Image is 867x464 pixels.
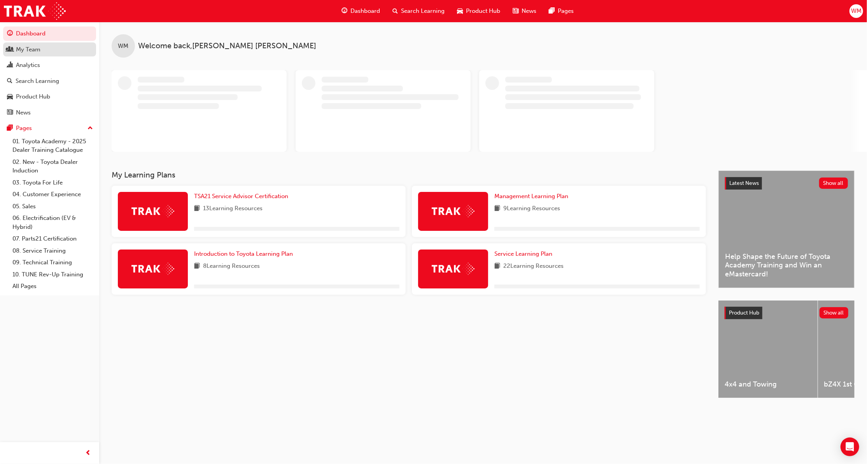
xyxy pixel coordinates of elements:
span: prev-icon [86,448,91,458]
img: Trak [4,2,66,20]
a: Latest NewsShow all [725,177,848,190]
span: 22 Learning Resources [503,262,564,271]
span: guage-icon [342,6,347,16]
img: Trak [131,263,174,275]
a: Service Learning Plan [494,250,555,258]
a: TSA21 Service Advisor Certification [194,192,291,201]
a: car-iconProduct Hub [451,3,506,19]
a: 08. Service Training [9,245,96,257]
span: up-icon [88,123,93,134]
span: WM [118,42,129,51]
a: 10. TUNE Rev-Up Training [9,269,96,281]
span: Introduction to Toyota Learning Plan [194,250,293,257]
button: Pages [3,121,96,135]
a: Product Hub [3,90,96,104]
span: chart-icon [7,62,13,69]
span: book-icon [194,262,200,271]
a: 04. Customer Experience [9,188,96,200]
div: Pages [16,124,32,133]
span: TSA21 Service Advisor Certification [194,193,288,200]
span: Latest News [729,180,759,186]
span: search-icon [392,6,398,16]
span: News [522,7,536,16]
span: guage-icon [7,30,13,37]
a: 06. Electrification (EV & Hybrid) [9,212,96,233]
a: All Pages [9,280,96,292]
span: WM [851,7,862,16]
span: 8 Learning Resources [203,262,260,271]
a: Introduction to Toyota Learning Plan [194,250,296,258]
span: 4x4 and Towing [725,380,811,389]
img: Trak [131,205,174,217]
a: pages-iconPages [543,3,580,19]
span: book-icon [494,204,500,214]
span: pages-icon [7,125,13,132]
a: 07. Parts21 Certification [9,233,96,245]
span: people-icon [7,46,13,53]
span: 13 Learning Resources [203,204,263,214]
button: DashboardMy TeamAnalyticsSearch LearningProduct HubNews [3,25,96,121]
span: Product Hub [466,7,500,16]
span: Pages [558,7,574,16]
a: search-iconSearch Learning [386,3,451,19]
a: guage-iconDashboard [335,3,386,19]
span: Management Learning Plan [494,193,568,200]
a: Latest NewsShow allHelp Shape the Future of Toyota Academy Training and Win an eMastercard! [718,170,855,288]
span: car-icon [7,93,13,100]
a: 4x4 and Towing [718,301,818,398]
span: 9 Learning Resources [503,204,560,214]
span: news-icon [513,6,518,16]
a: Search Learning [3,74,96,88]
span: Search Learning [401,7,445,16]
h3: My Learning Plans [112,170,706,179]
div: News [16,108,31,117]
a: News [3,105,96,120]
span: Help Shape the Future of Toyota Academy Training and Win an eMastercard! [725,252,848,279]
img: Trak [432,205,475,217]
span: car-icon [457,6,463,16]
img: Trak [432,263,475,275]
a: Dashboard [3,26,96,41]
span: Dashboard [350,7,380,16]
div: Search Learning [16,77,59,86]
a: 02. New - Toyota Dealer Induction [9,156,96,177]
a: 09. Technical Training [9,257,96,269]
div: Open Intercom Messenger [841,438,859,456]
button: WM [849,4,863,18]
a: 05. Sales [9,200,96,213]
span: Product Hub [729,309,759,316]
a: 03. Toyota For Life [9,177,96,189]
a: Management Learning Plan [494,192,571,201]
div: Product Hub [16,92,50,101]
span: search-icon [7,78,12,85]
a: news-iconNews [506,3,543,19]
span: pages-icon [549,6,555,16]
span: book-icon [494,262,500,271]
span: Welcome back , [PERSON_NAME] [PERSON_NAME] [138,42,316,51]
span: book-icon [194,204,200,214]
button: Show all [820,307,849,318]
a: My Team [3,42,96,57]
a: Product HubShow all [725,307,848,319]
span: news-icon [7,109,13,116]
div: Analytics [16,61,40,70]
span: Service Learning Plan [494,250,552,257]
a: 01. Toyota Academy - 2025 Dealer Training Catalogue [9,135,96,156]
button: Show all [819,178,848,189]
a: Analytics [3,58,96,72]
div: My Team [16,45,40,54]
